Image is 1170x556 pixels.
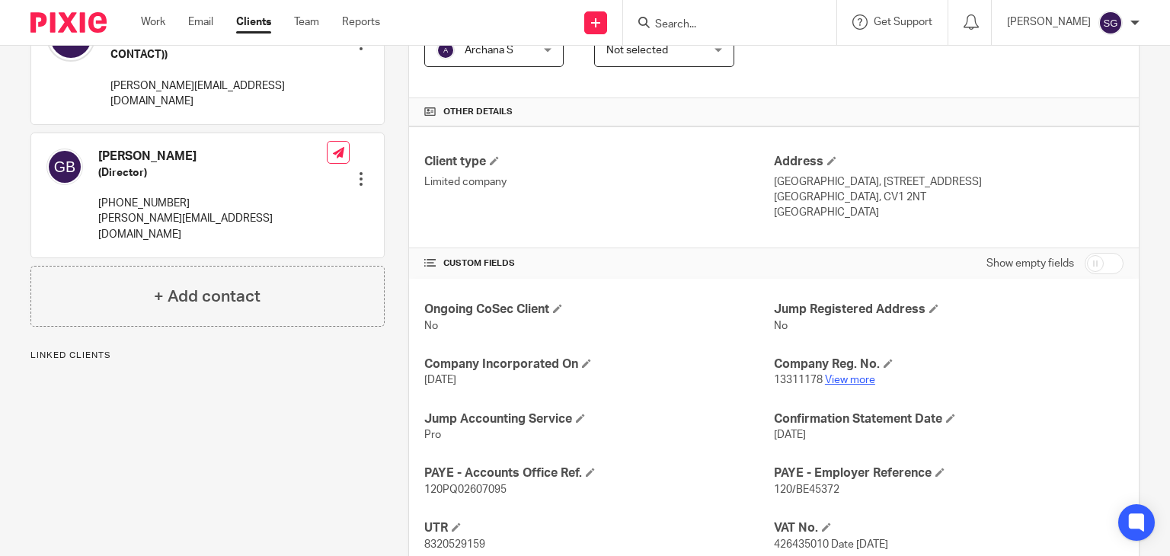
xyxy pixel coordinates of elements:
[98,149,327,165] h4: [PERSON_NAME]
[986,256,1074,271] label: Show empty fields
[424,302,774,318] h4: Ongoing CoSec Client
[465,45,513,56] span: Archana S
[98,196,327,211] p: [PHONE_NUMBER]
[424,375,456,385] span: [DATE]
[774,356,1124,372] h4: Company Reg. No.
[443,106,513,118] span: Other details
[236,14,271,30] a: Clients
[46,149,83,185] img: svg%3E
[424,539,485,550] span: 8320529159
[436,41,455,59] img: svg%3E
[188,14,213,30] a: Email
[342,14,380,30] a: Reports
[294,14,319,30] a: Team
[424,484,507,495] span: 120PQ02607095
[874,17,932,27] span: Get Support
[774,205,1124,220] p: [GEOGRAPHIC_DATA]
[30,350,385,362] p: Linked clients
[774,190,1124,205] p: [GEOGRAPHIC_DATA], CV1 2NT
[774,539,888,550] span: 426435010 Date [DATE]
[774,430,806,440] span: [DATE]
[774,321,788,331] span: No
[141,14,165,30] a: Work
[654,18,791,32] input: Search
[154,285,261,308] h4: + Add contact
[424,520,774,536] h4: UTR
[774,154,1124,170] h4: Address
[774,174,1124,190] p: [GEOGRAPHIC_DATA], [STREET_ADDRESS]
[774,302,1124,318] h4: Jump Registered Address
[1007,14,1091,30] p: [PERSON_NAME]
[774,411,1124,427] h4: Confirmation Statement Date
[424,430,441,440] span: Pro
[606,45,668,56] span: Not selected
[424,174,774,190] p: Limited company
[98,211,327,242] p: [PERSON_NAME][EMAIL_ADDRESS][DOMAIN_NAME]
[30,12,107,33] img: Pixie
[825,375,875,385] a: View more
[774,520,1124,536] h4: VAT No.
[110,32,328,63] h5: (ACCOUNTS MANAGER (MAIN POINT OF CONTACT))
[424,465,774,481] h4: PAYE - Accounts Office Ref.
[1098,11,1123,35] img: svg%3E
[424,154,774,170] h4: Client type
[774,375,823,385] span: 13311178
[424,356,774,372] h4: Company Incorporated On
[424,411,774,427] h4: Jump Accounting Service
[110,78,328,110] p: [PERSON_NAME][EMAIL_ADDRESS][DOMAIN_NAME]
[424,321,438,331] span: No
[424,257,774,270] h4: CUSTOM FIELDS
[774,465,1124,481] h4: PAYE - Employer Reference
[774,484,839,495] span: 120/BE45372
[98,165,327,181] h5: (Director)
